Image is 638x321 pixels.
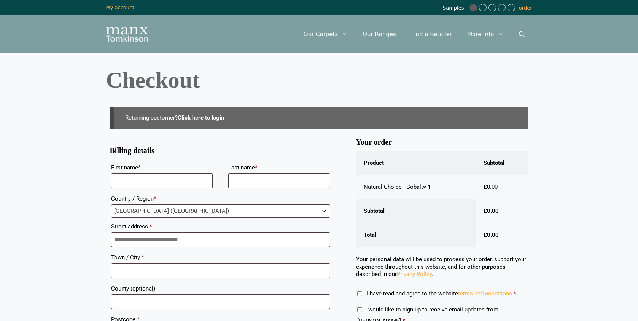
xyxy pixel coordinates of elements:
span: (optional) [130,285,155,292]
strong: × 1 [423,184,431,190]
p: Your personal data will be used to process your order, support your experience throughout this we... [356,256,528,278]
input: I would like to sign up to receive email updates from [PERSON_NAME]. [357,307,362,312]
span: Samples: [443,5,468,11]
label: Country / Region [111,193,330,204]
img: Manx Tomkinson [106,27,148,42]
th: Total [356,223,476,247]
nav: Primary [296,23,532,46]
span: £ [484,208,487,214]
label: Last name [228,162,330,173]
bdi: 0.00 [484,232,499,238]
label: Street address [111,221,330,232]
span: Country / Region [111,204,330,218]
a: order [519,5,532,11]
bdi: 0.00 [484,184,498,190]
h3: Billing details [110,149,331,152]
input: I have read and agree to the websiteterms and conditions * [357,291,362,296]
label: First name [111,162,213,173]
span: £ [484,184,487,190]
label: Town / City [111,252,330,263]
h1: Checkout [106,69,532,91]
a: Open Search Bar [511,23,532,46]
span: I have read and agree to the website [367,290,512,297]
a: terms and conditions [458,290,512,297]
label: County [111,283,330,294]
abbr: required [514,290,516,297]
a: Our Carpets [296,23,355,46]
img: Natural Choice- Cobalt [469,4,477,11]
td: Natural Choice - Cobalt [356,175,476,200]
a: More Info [460,23,511,46]
th: Product [356,151,476,175]
a: My account [106,5,135,10]
span: £ [484,232,487,238]
th: Subtotal [476,151,528,175]
a: Privacy Policy [397,271,432,278]
h3: Your order [356,141,528,144]
a: Click here to login [178,114,224,121]
bdi: 0.00 [484,208,499,214]
a: Our Ranges [355,23,404,46]
div: Returning customer? [110,107,528,129]
a: Find a Retailer [404,23,460,46]
span: United Kingdom (UK) [111,205,330,217]
th: Subtotal [356,199,476,223]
